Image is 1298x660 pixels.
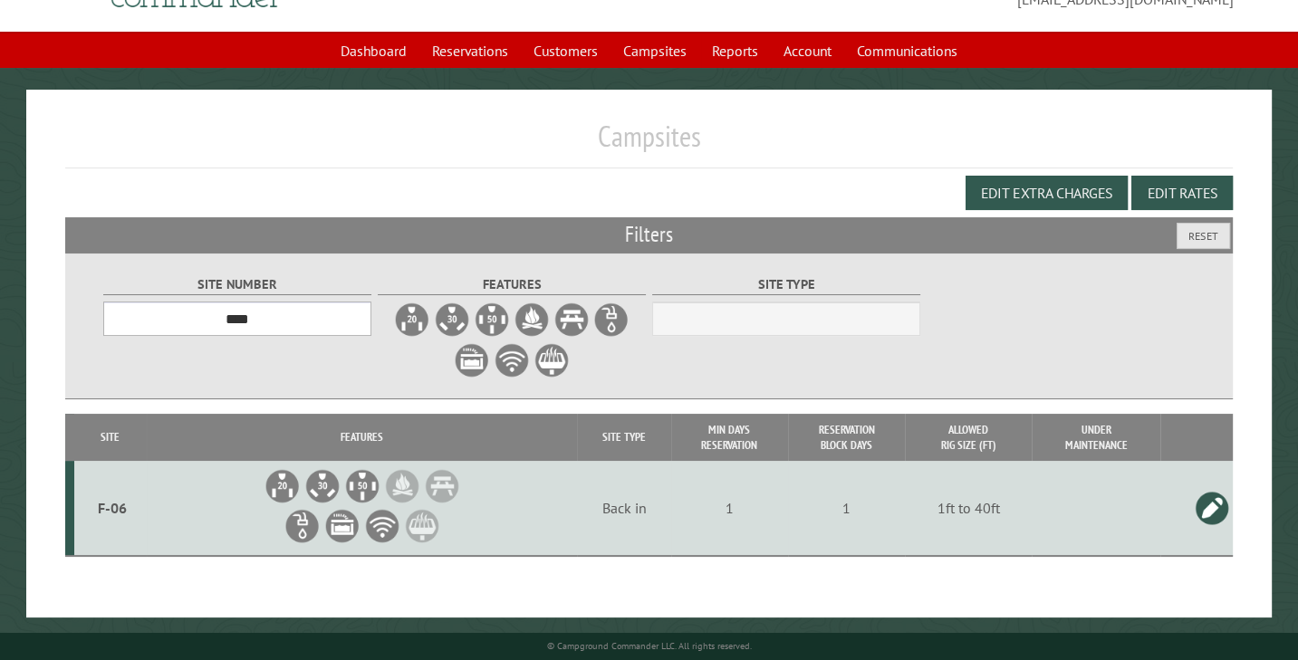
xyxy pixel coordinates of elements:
[514,301,550,338] label: Firepit
[304,468,341,504] li: 30A Electrical Hookup
[74,414,147,461] th: Site
[324,508,361,544] li: Sewer Hookup
[264,468,301,504] li: 20A Electrical Hookup
[394,301,430,338] label: 20A Electrical Hookup
[534,342,570,378] label: Grill
[378,274,647,295] label: Features
[474,301,510,338] label: 50A Electrical Hookup
[553,301,590,338] label: Picnic Table
[421,33,519,68] a: Reservations
[364,508,400,544] li: WiFi Service
[701,33,769,68] a: Reports
[494,342,530,378] label: WiFi Service
[905,414,1032,461] th: Allowed Rig Size (ft)
[1194,490,1230,526] a: Edit this campsite
[424,468,460,504] li: Picnic Table
[103,274,372,295] label: Site Number
[384,468,420,504] li: Firepit
[577,414,670,461] th: Site Type
[1032,414,1160,461] th: Under Maintenance
[788,414,905,461] th: Reservation Block Days
[65,217,1234,252] h2: Filters
[1177,223,1230,249] button: Reset
[652,274,921,295] label: Site Type
[65,119,1234,168] h1: Campsites
[434,301,470,338] label: 30A Electrical Hookup
[523,33,609,68] a: Customers
[546,640,751,652] small: © Campground Commander LLC. All rights reserved.
[147,414,578,461] th: Features
[1131,176,1233,210] button: Edit Rates
[344,468,380,504] li: 50A Electrical Hookup
[773,33,842,68] a: Account
[404,508,440,544] li: Grill
[966,176,1128,210] button: Edit Extra Charges
[846,33,968,68] a: Communications
[82,499,144,517] div: F-06
[330,33,418,68] a: Dashboard
[674,499,785,517] div: 1
[454,342,490,378] label: Sewer Hookup
[791,499,902,517] div: 1
[671,414,788,461] th: Min Days Reservation
[593,301,630,338] label: Water Hookup
[284,508,321,544] li: Water Hookup
[908,499,1028,517] div: 1ft to 40ft
[581,499,668,517] div: Back in
[612,33,697,68] a: Campsites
